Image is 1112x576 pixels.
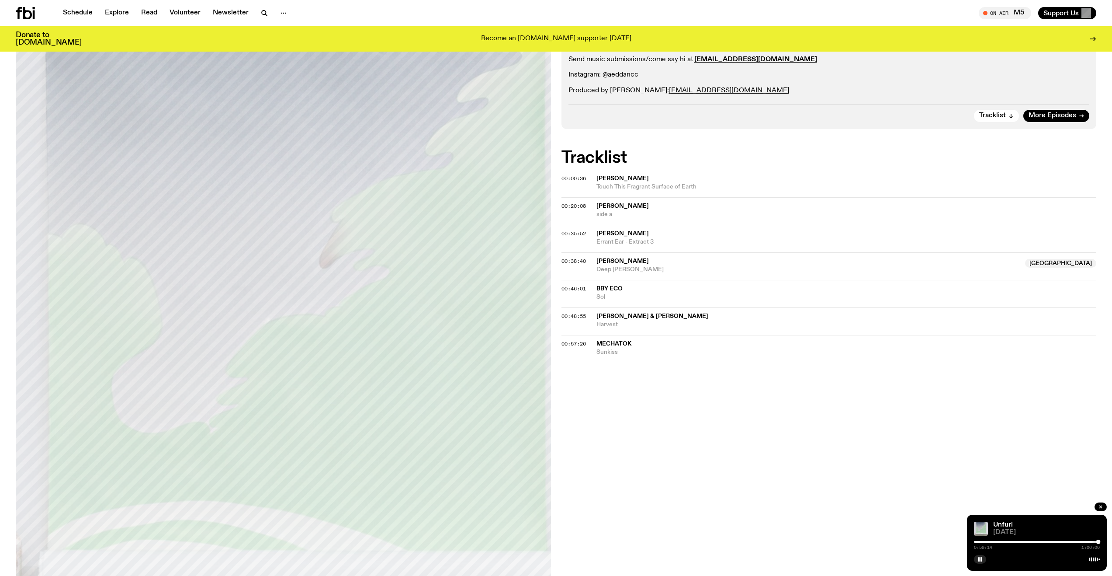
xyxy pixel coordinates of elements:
span: Tracklist [979,112,1006,119]
p: Send music submissions/come say hi at [568,56,1090,64]
span: Deep [PERSON_NAME] [596,265,1020,274]
span: 00:48:55 [561,313,586,320]
span: 00:20:08 [561,202,586,209]
span: More Episodes [1029,112,1076,119]
button: 00:57:26 [561,342,586,346]
a: Schedule [58,7,98,19]
button: Tracklist [974,110,1019,122]
button: 00:38:40 [561,259,586,264]
span: [PERSON_NAME] & [PERSON_NAME] [596,313,708,319]
span: 00:46:01 [561,285,586,292]
span: [PERSON_NAME] [596,258,649,264]
span: 1:00:00 [1081,545,1100,550]
span: Touch This Fragrant Surface of Earth [596,183,1097,191]
a: Newsletter [208,7,254,19]
button: 00:46:01 [561,286,586,291]
a: [EMAIL_ADDRESS][DOMAIN_NAME] [694,56,817,63]
button: 00:35:52 [561,231,586,236]
a: More Episodes [1023,110,1089,122]
h3: Donate to [DOMAIN_NAME] [16,31,82,46]
h2: Tracklist [561,150,1097,166]
p: Produced by [PERSON_NAME]: [568,87,1090,95]
a: Volunteer [164,7,206,19]
span: Errant Ear - Extract 3 [596,238,1097,246]
span: [GEOGRAPHIC_DATA] [1025,259,1096,268]
span: side a [596,210,1097,219]
span: Support Us [1043,9,1079,17]
span: 00:38:40 [561,258,586,265]
span: 00:00:36 [561,175,586,182]
a: Read [136,7,163,19]
span: Sunkiss [596,348,1097,356]
span: 0:59:14 [974,545,992,550]
a: [EMAIL_ADDRESS][DOMAIN_NAME] [669,87,789,94]
a: Unfurl [993,521,1013,528]
span: [PERSON_NAME] [596,230,649,237]
a: Explore [100,7,134,19]
span: [PERSON_NAME] [596,203,649,209]
span: Bby Eco [596,286,623,292]
span: 00:35:52 [561,230,586,237]
p: Become an [DOMAIN_NAME] supporter [DATE] [481,35,631,43]
button: 00:48:55 [561,314,586,319]
span: Sol [596,293,1097,301]
button: 00:00:36 [561,176,586,181]
span: [PERSON_NAME] [596,175,649,182]
span: Mechatok [596,341,631,347]
span: Harvest [596,321,1097,329]
span: [DATE] [993,529,1100,536]
button: 00:20:08 [561,204,586,209]
span: 00:57:26 [561,340,586,347]
button: Support Us [1038,7,1096,19]
p: Instagram: @aeddancc [568,71,1090,79]
button: On AirM5 [979,7,1031,19]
